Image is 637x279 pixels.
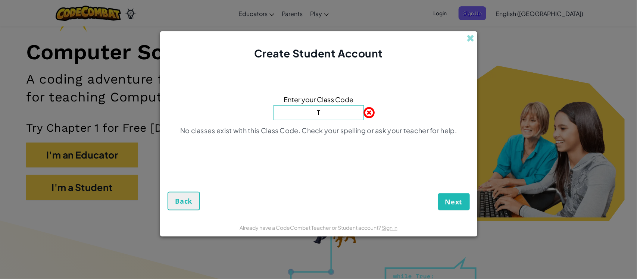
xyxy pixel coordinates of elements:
span: Already have a CodeCombat Teacher or Student account? [240,224,382,231]
button: Next [438,193,470,210]
p: No classes exist with this Class Code. Check your spelling or ask your teacher for help. [180,126,457,135]
a: Sign in [382,224,397,231]
span: Enter your Class Code [284,94,353,105]
span: Back [175,197,193,206]
span: Next [445,197,463,206]
button: Back [168,192,200,210]
span: Create Student Account [254,47,383,60]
